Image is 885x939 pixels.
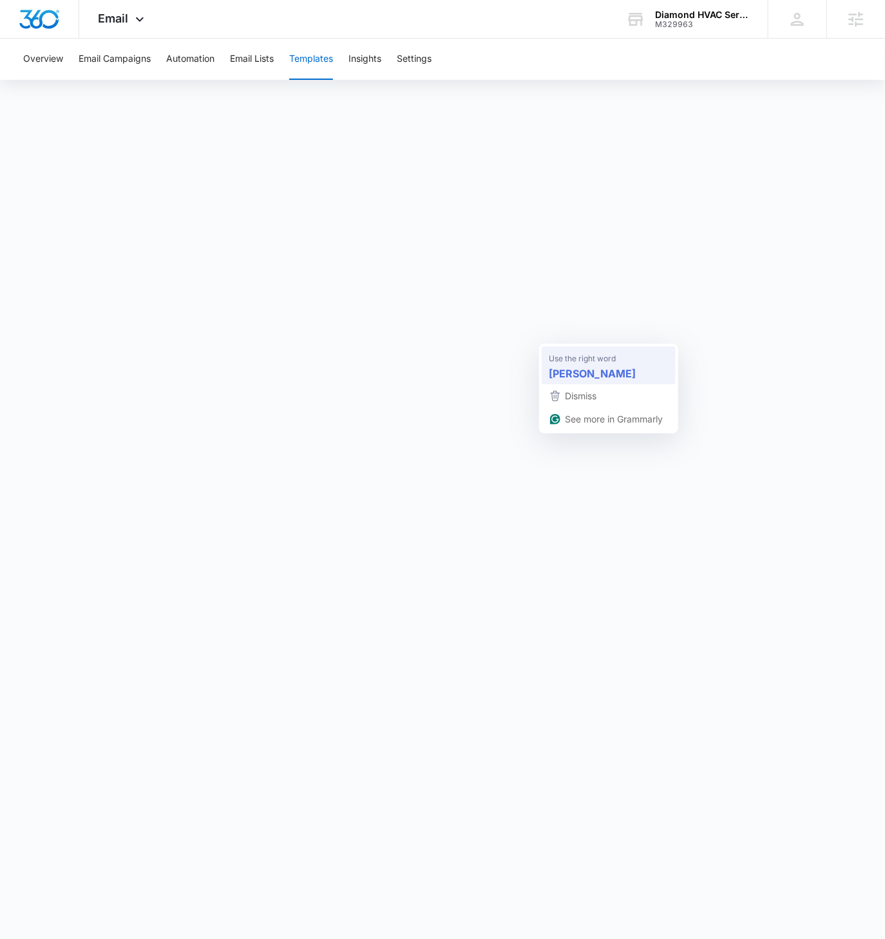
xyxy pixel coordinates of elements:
[99,12,129,25] span: Email
[348,39,381,80] button: Insights
[23,39,63,80] button: Overview
[655,10,749,20] div: account name
[230,39,274,80] button: Email Lists
[655,20,749,29] div: account id
[166,39,214,80] button: Automation
[289,39,333,80] button: Templates
[79,39,151,80] button: Email Campaigns
[397,39,432,80] button: Settings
